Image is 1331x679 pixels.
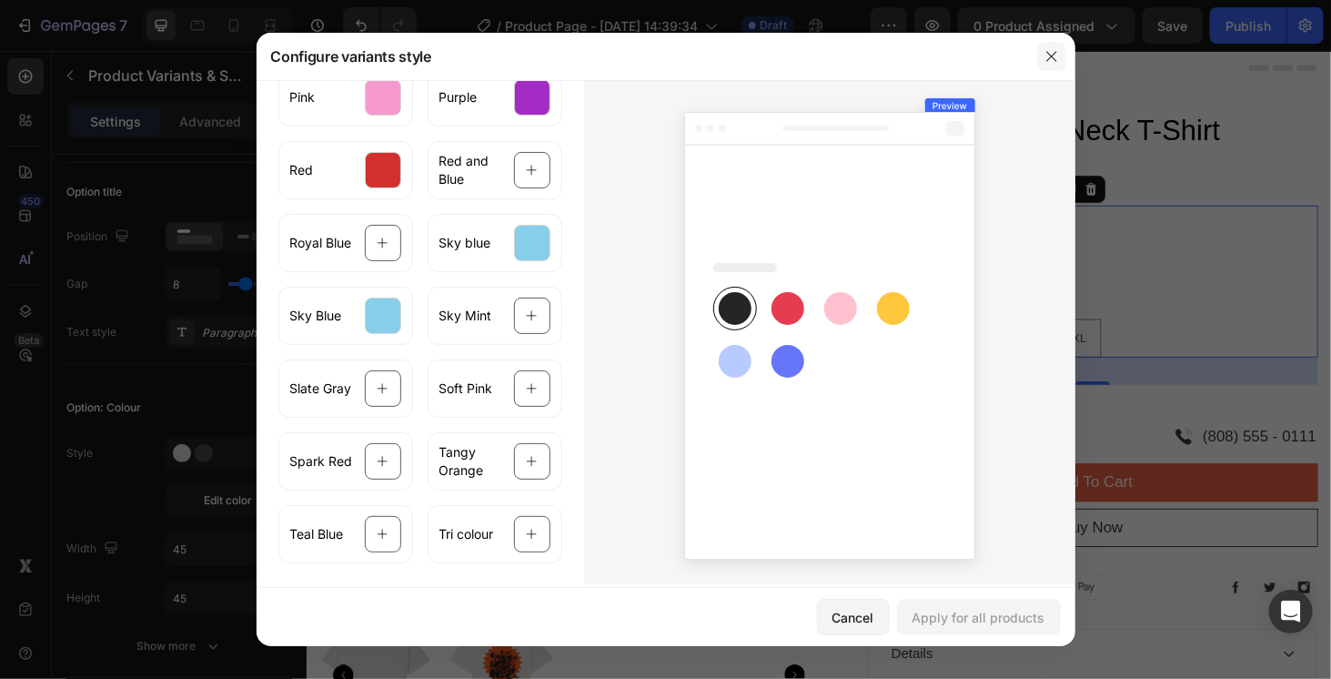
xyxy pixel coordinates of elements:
[832,608,874,627] div: Cancel
[639,385,682,424] input: quantity
[290,307,342,325] span: Sky Blue
[755,299,771,313] span: XL
[699,558,748,587] img: Alt Image
[804,496,870,521] div: Buy Now
[439,525,494,543] span: Tri colour
[597,558,646,587] img: Alt Image
[439,234,491,252] span: Sky blue
[290,380,352,398] span: Slate Gray
[682,385,723,424] button: increment
[897,599,1061,635] button: Apply for all products
[290,161,314,179] span: Red
[598,385,639,424] button: decrement
[290,234,352,252] span: Royal Blue
[801,558,850,586] img: Alt Image
[290,525,344,543] span: Teal Blue
[817,599,890,635] button: Cancel
[924,400,946,421] img: Alt Image
[597,488,1078,529] button: Buy Now
[597,356,823,384] div: Quantity
[620,139,777,156] div: Product Variants & Swatches
[794,448,881,472] div: Add To Cart
[271,46,431,67] div: Configure variants style
[290,88,316,106] span: Pink
[955,399,1076,423] p: (808) 555 - 0111
[597,120,770,166] div: Rs. 199.00
[439,88,478,106] span: Purple
[809,299,832,313] span: 2XL
[1269,590,1313,633] div: Open Intercom Messenger
[750,558,799,586] img: Alt Image
[439,307,492,325] span: Sky Mint
[1013,558,1042,587] img: Alt Image
[660,299,671,313] span: M
[597,165,696,190] legend: Colour: White
[28,654,50,676] button: Carousel Back Arrow
[597,440,1078,481] button: Add To Cart
[439,443,503,480] span: Tangy Orange
[613,299,621,313] span: S
[290,452,353,471] span: Spark Red
[439,152,503,188] span: Red and Blue
[509,654,531,676] button: Carousel Next Arrow
[648,558,697,586] img: Alt Image
[1049,558,1078,587] img: Alt Image
[597,66,1078,106] h1: Ganesh Round Neck T-Shirt
[710,299,717,313] span: L
[620,629,671,656] div: Details
[597,253,648,279] legend: Size: S
[439,380,493,398] span: Soft Pink
[913,608,1045,627] div: Apply for all products
[976,558,1005,587] img: Alt Image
